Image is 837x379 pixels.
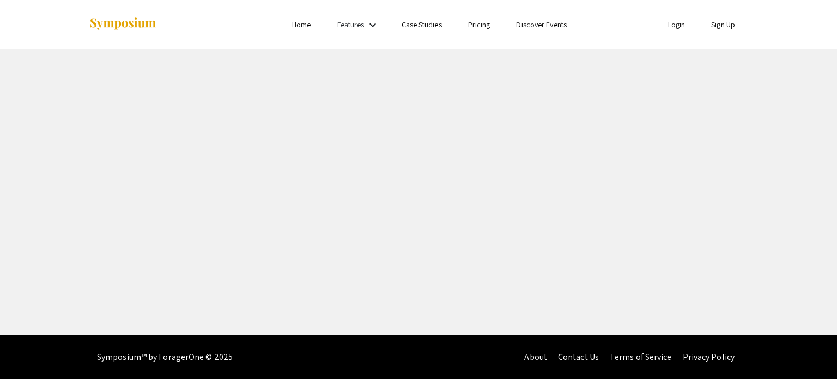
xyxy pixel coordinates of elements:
a: Terms of Service [610,351,672,363]
a: Home [292,20,311,29]
a: Case Studies [402,20,442,29]
div: Symposium™ by ForagerOne © 2025 [97,335,233,379]
a: Privacy Policy [683,351,735,363]
a: Login [668,20,686,29]
a: Sign Up [711,20,735,29]
a: Pricing [468,20,490,29]
a: Contact Us [558,351,599,363]
a: About [524,351,547,363]
mat-icon: Expand Features list [366,19,379,32]
a: Discover Events [516,20,567,29]
a: Features [337,20,365,29]
img: Symposium by ForagerOne [89,17,157,32]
